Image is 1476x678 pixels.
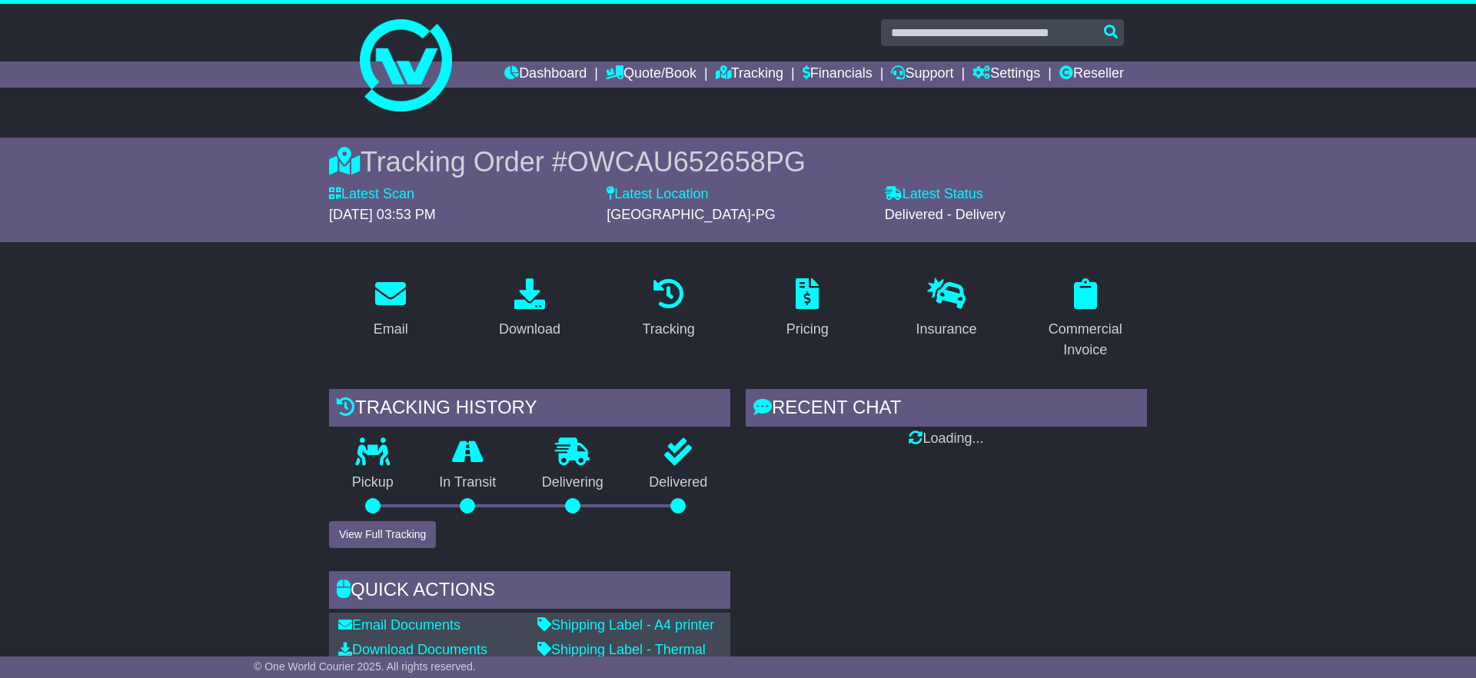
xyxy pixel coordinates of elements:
p: Delivered [627,474,731,491]
div: RECENT CHAT [746,389,1147,430]
div: Tracking Order # [329,145,1147,178]
div: Download [499,319,560,340]
a: Financials [803,61,873,88]
div: Quick Actions [329,571,730,613]
span: [GEOGRAPHIC_DATA]-PG [607,207,775,222]
label: Latest Scan [329,186,414,203]
div: Tracking [643,319,695,340]
div: Pricing [786,319,829,340]
a: Support [891,61,953,88]
a: Reseller [1059,61,1124,88]
a: Quote/Book [606,61,696,88]
span: OWCAU652658PG [567,146,806,178]
a: Email Documents [338,617,460,633]
a: Settings [972,61,1040,88]
span: [DATE] 03:53 PM [329,207,436,222]
p: Delivering [519,474,627,491]
a: Commercial Invoice [1023,273,1147,366]
p: Pickup [329,474,417,491]
a: Shipping Label - A4 printer [537,617,714,633]
div: Email [374,319,408,340]
span: Delivered - Delivery [885,207,1006,222]
label: Latest Status [885,186,983,203]
a: Tracking [716,61,783,88]
a: Dashboard [504,61,587,88]
span: © One World Courier 2025. All rights reserved. [254,660,476,673]
div: Commercial Invoice [1033,319,1137,361]
a: Tracking [633,273,705,345]
a: Email [364,273,418,345]
p: In Transit [417,474,520,491]
div: Insurance [916,319,976,340]
a: Insurance [906,273,986,345]
label: Latest Location [607,186,708,203]
a: Download [489,273,570,345]
div: Tracking history [329,389,730,430]
div: Loading... [746,430,1147,447]
button: View Full Tracking [329,521,436,548]
a: Pricing [776,273,839,345]
a: Download Documents [338,642,487,657]
a: Shipping Label - Thermal printer [537,642,706,674]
